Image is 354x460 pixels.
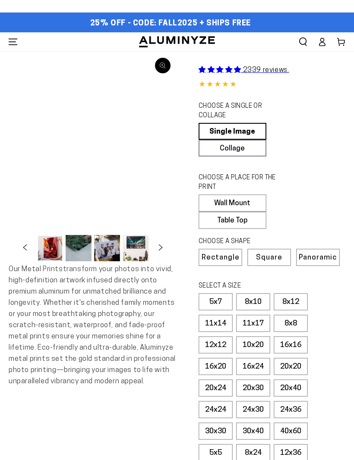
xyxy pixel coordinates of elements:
[199,102,283,121] legend: CHOOSE A SINGLE OR COLLAGE
[138,35,216,48] img: Aluminyze
[236,401,270,418] label: 24x30
[199,315,233,332] label: 11x14
[236,422,270,440] label: 30x40
[256,254,282,261] span: Square
[151,239,170,258] button: Slide right
[37,235,63,261] button: Load image 1 in gallery view
[236,315,270,332] label: 11x17
[199,237,283,247] legend: CHOOSE A SHAPE
[9,51,177,264] media-gallery: Gallery Viewer
[199,212,266,229] label: Table Top
[199,336,233,354] label: 12x12
[236,336,270,354] label: 10x20
[274,401,308,418] label: 24x36
[274,422,308,440] label: 40x60
[202,254,240,261] span: Rectangle
[199,358,233,375] label: 16x20
[236,379,270,397] label: 20x30
[299,254,337,261] span: Panoramic
[199,379,233,397] label: 20x24
[123,235,149,261] button: Load image 4 in gallery view
[274,315,308,332] label: 8x8
[199,173,283,192] legend: CHOOSE A PLACE FOR THE PRINT
[199,401,233,418] label: 24x24
[199,79,345,91] div: 4.84 out of 5.0 stars
[199,422,233,440] label: 30x30
[9,266,176,385] span: Our Metal Prints transform your photos into vivid, high-definition artwork infused directly onto ...
[199,123,266,140] a: Single Image
[3,32,22,51] summary: Menu
[274,379,308,397] label: 20x40
[66,235,92,261] button: Load image 2 in gallery view
[199,293,233,310] label: 5x7
[236,358,270,375] label: 16x24
[243,67,289,74] span: 2339 reviews.
[294,32,313,51] summary: Search our site
[199,194,266,212] label: Wall Mount
[274,293,308,310] label: 8x12
[16,239,35,258] button: Slide left
[199,67,289,74] a: 2339 reviews.
[199,140,266,156] a: Collage
[274,358,308,375] label: 20x20
[199,282,283,291] legend: SELECT A SIZE
[274,336,308,354] label: 16x16
[236,293,270,310] label: 8x10
[94,235,120,261] button: Load image 3 in gallery view
[90,19,251,28] span: 25% OFF - Code: FALL2025 + Ships Free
